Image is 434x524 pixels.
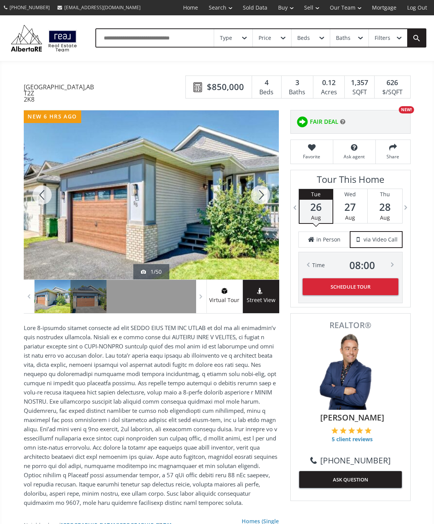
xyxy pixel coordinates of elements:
[259,35,271,41] div: Price
[312,260,408,271] div: Time AM
[368,189,402,200] div: Thu
[351,78,368,88] span: 1,357
[303,278,398,295] button: Schedule Tour
[256,87,277,98] div: Beds
[297,35,310,41] div: Beds
[300,189,332,200] div: Tue
[24,110,81,123] div: new 6 hrs ago
[310,455,391,466] a: [PHONE_NUMBER]
[375,35,390,41] div: Filters
[311,214,321,221] span: Aug
[54,0,144,15] a: [EMAIL_ADDRESS][DOMAIN_NAME]
[317,78,341,88] div: 0.12
[206,280,243,313] a: virtual tour iconVirtual Tour
[299,471,402,488] button: ASK QUESTION
[206,296,242,305] span: Virtual Tour
[349,260,375,271] span: 08 : 00
[285,78,309,88] div: 3
[340,427,347,434] img: 2 of 5 stars
[303,412,402,423] span: [PERSON_NAME]
[365,427,372,434] img: 5 of 5 stars
[312,333,389,410] img: Photo of Keiran Hughes
[24,110,334,279] div: 96 Douglas Shore Close SE Calgary, AB T2Z 2K8 - Photo 1 of 50
[316,236,341,243] span: in Person
[298,174,403,189] h3: Tour This Home
[348,427,355,434] img: 3 of 5 stars
[337,153,372,160] span: Ask agent
[349,87,370,98] div: SQFT
[317,87,341,98] div: Acres
[310,118,338,126] span: FAIR DEAL
[368,202,402,212] span: 28
[364,236,398,243] span: via Video Call
[336,35,350,41] div: Baths
[380,153,406,160] span: Share
[8,23,80,53] img: Logo
[10,4,50,11] span: [PHONE_NUMBER]
[333,189,367,200] div: Wed
[295,153,329,160] span: Favorite
[331,427,338,434] img: 1 of 5 stars
[207,81,244,93] span: $850,000
[24,323,279,507] p: Lore 8-ipsumdo sitamet consecte ad elit SEDDO EIUS TEM INC UTLAB et dol ma ali enimadmin’v quis n...
[399,106,414,113] div: NEW!
[333,202,367,212] span: 27
[64,4,141,11] span: [EMAIL_ADDRESS][DOMAIN_NAME]
[331,435,373,443] span: 5 client reviews
[300,202,332,212] span: 26
[345,214,355,221] span: Aug
[221,288,228,294] img: virtual tour icon
[378,78,406,88] div: 626
[256,78,277,88] div: 4
[356,427,363,434] img: 4 of 5 stars
[220,35,232,41] div: Type
[380,214,390,221] span: Aug
[141,268,162,276] div: 1/50
[243,296,279,305] span: Street View
[378,87,406,98] div: $/SQFT
[285,87,309,98] div: Baths
[295,114,310,130] img: rating icon
[299,321,402,329] span: REALTOR®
